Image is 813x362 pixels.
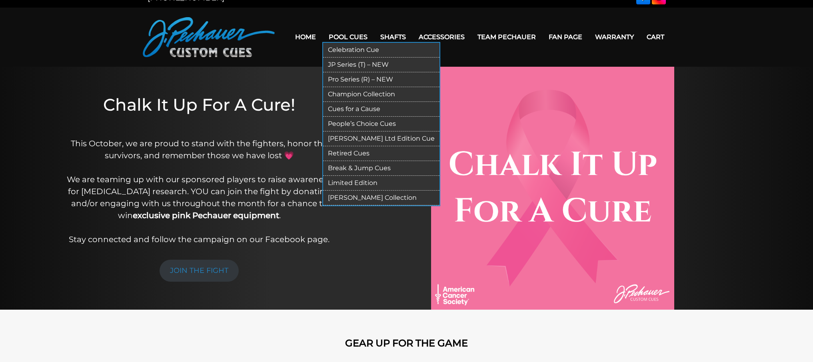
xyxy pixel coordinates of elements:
a: Shafts [374,27,412,47]
a: JOIN THE FIGHT [160,260,239,282]
a: Limited Edition [323,176,439,191]
a: Fan Page [542,27,589,47]
a: People’s Choice Cues [323,117,439,131]
a: Accessories [412,27,471,47]
a: Home [289,27,322,47]
p: This October, we are proud to stand with the fighters, honor the survivors, and remember those we... [65,137,334,245]
a: Cart [640,27,671,47]
a: Team Pechauer [471,27,542,47]
a: Champion Collection [323,87,439,102]
h1: Chalk It Up For A Cure! [65,95,334,126]
strong: exclusive pink Pechauer equipment [133,211,279,220]
a: [PERSON_NAME] Ltd Edition Cue [323,131,439,146]
a: Celebration Cue [323,43,439,58]
a: Warranty [589,27,640,47]
a: [PERSON_NAME] Collection [323,191,439,205]
a: Break & Jump Cues [323,161,439,176]
strong: GEAR UP FOR THE GAME [345,337,468,349]
a: JP Series (T) – NEW [323,58,439,72]
a: Retired Cues [323,146,439,161]
a: Pool Cues [322,27,374,47]
a: Cues for a Cause [323,102,439,117]
a: Pro Series (R) – NEW [323,72,439,87]
img: Pechauer Custom Cues [143,17,275,57]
